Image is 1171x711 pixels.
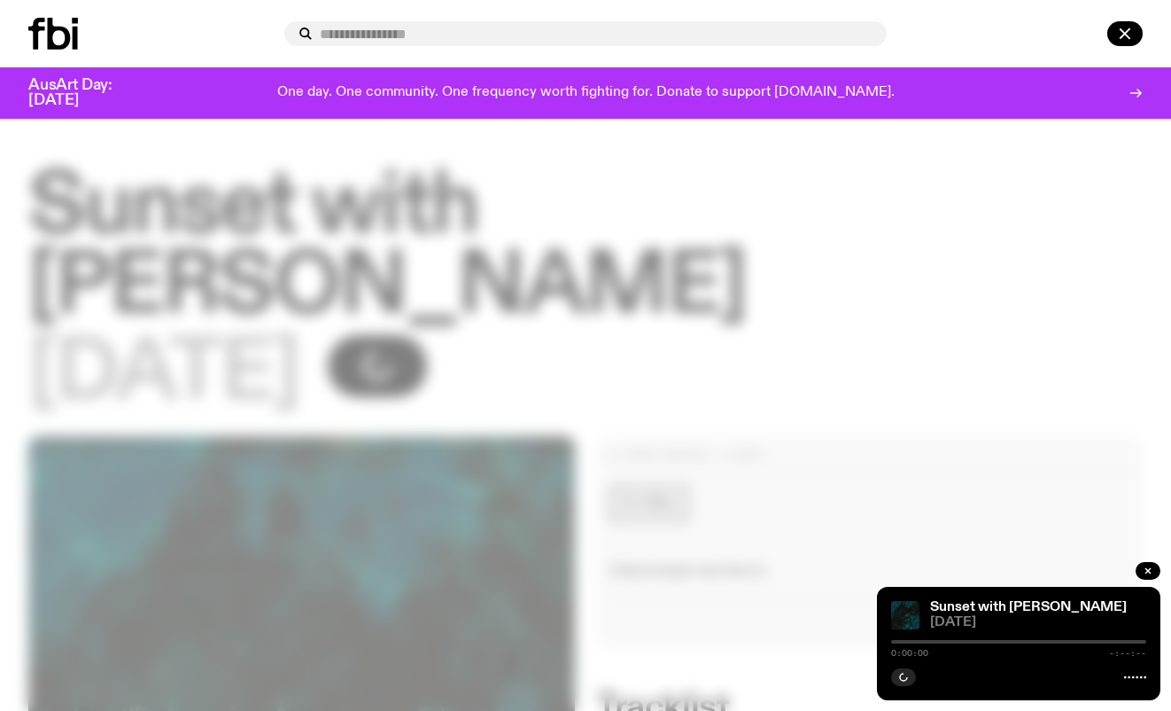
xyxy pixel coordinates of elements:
h3: AusArt Day: [DATE] [28,78,142,108]
a: Sunset with [PERSON_NAME] [930,600,1127,614]
span: -:--:-- [1109,649,1146,658]
p: One day. One community. One frequency worth fighting for. Donate to support [DOMAIN_NAME]. [277,85,895,101]
span: [DATE] [930,616,1146,629]
span: 0:00:00 [891,649,928,658]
